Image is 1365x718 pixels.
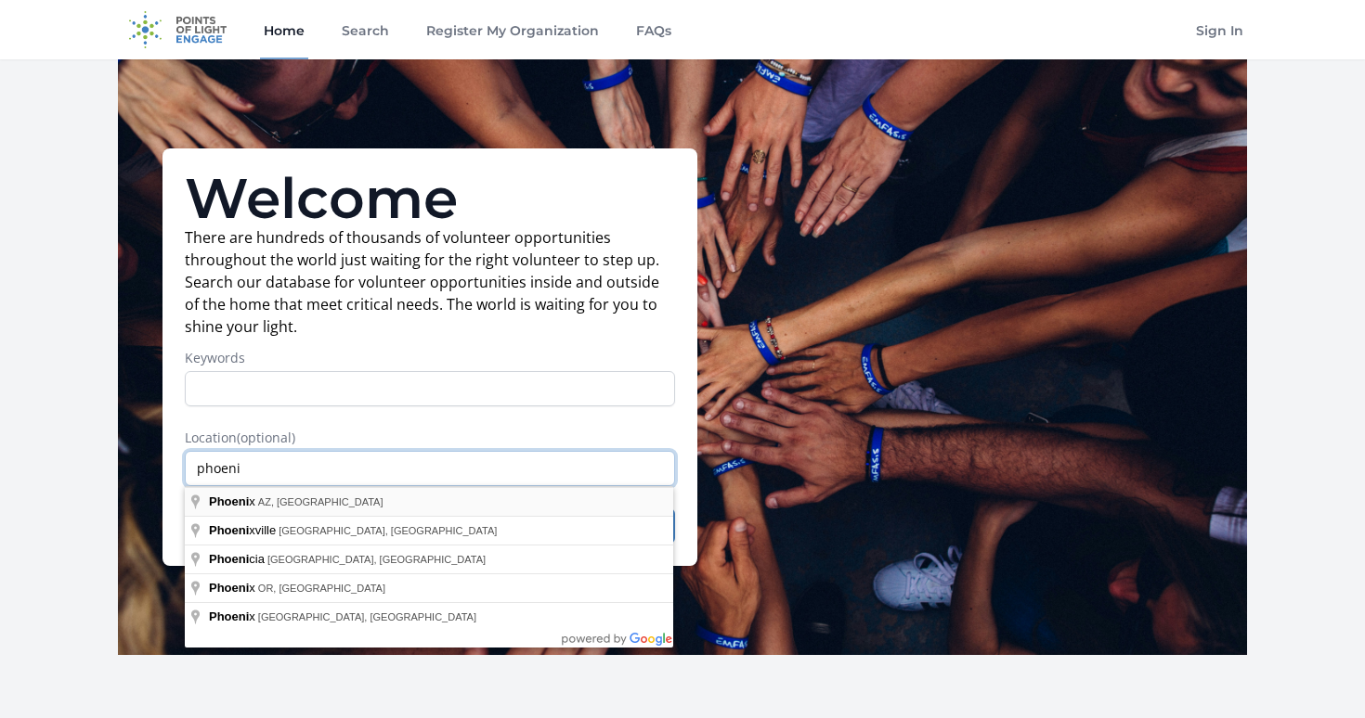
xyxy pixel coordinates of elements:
input: Enter a location [185,451,675,486]
span: xville [209,523,279,537]
span: Phoeni [209,581,249,595]
span: x [209,494,258,508]
span: AZ, [GEOGRAPHIC_DATA] [258,496,383,507]
span: x [209,609,258,623]
span: (optional) [237,429,295,446]
span: Phoeni [209,494,249,508]
span: [GEOGRAPHIC_DATA], [GEOGRAPHIC_DATA] [279,525,497,536]
span: Phoeni [209,552,249,566]
span: x [209,581,258,595]
span: Phoeni [209,523,249,537]
h1: Welcome [185,171,675,226]
span: OR, [GEOGRAPHIC_DATA] [258,583,385,594]
label: Keywords [185,349,675,367]
span: Phoeni [209,609,249,623]
span: [GEOGRAPHIC_DATA], [GEOGRAPHIC_DATA] [258,611,476,622]
span: cia [209,552,267,566]
p: There are hundreds of thousands of volunteer opportunities throughout the world just waiting for ... [185,226,675,338]
label: Location [185,429,675,447]
span: [GEOGRAPHIC_DATA], [GEOGRAPHIC_DATA] [267,554,486,565]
